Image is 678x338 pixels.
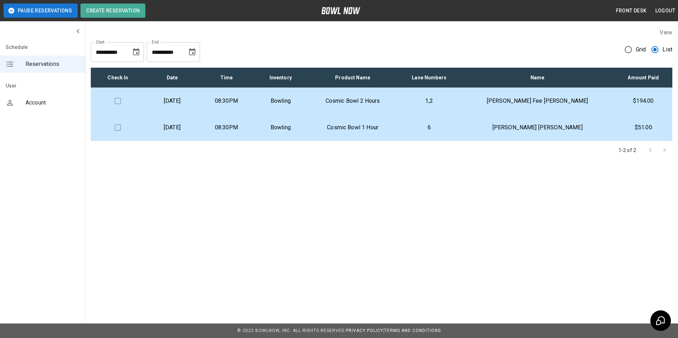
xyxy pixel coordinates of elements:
[620,123,667,132] p: $51.00
[660,29,672,36] label: View
[145,68,199,88] th: Date
[398,68,461,88] th: Lane Numbers
[205,123,248,132] p: 08:30PM
[91,68,145,88] th: Check In
[259,123,302,132] p: Bowling
[199,68,254,88] th: Time
[151,123,194,132] p: [DATE]
[26,98,79,107] span: Account
[620,97,667,105] p: $194.00
[313,97,392,105] p: Cosmic Bowl 2 Hours
[4,4,78,18] button: Pause Reservations
[346,328,383,333] a: Privacy Policy
[26,60,79,68] span: Reservations
[461,68,615,88] th: Name
[466,123,609,132] p: [PERSON_NAME] [PERSON_NAME]
[308,68,398,88] th: Product Name
[129,45,143,59] button: Choose date, selected date is Aug 15, 2025
[254,68,308,88] th: Inventory
[237,328,346,333] span: © 2022 BowlNow, Inc. All Rights Reserved.
[259,97,302,105] p: Bowling
[321,7,360,14] img: logo
[618,147,636,154] p: 1-2 of 2
[80,4,145,18] button: Create Reservation
[404,123,455,132] p: 6
[652,4,678,17] button: Logout
[313,123,392,132] p: Cosmic Bowl 1 Hour
[662,45,672,54] span: List
[613,4,650,17] button: Front Desk
[404,97,455,105] p: 1,2
[384,328,441,333] a: Terms and Conditions
[466,97,609,105] p: [PERSON_NAME] Fee [PERSON_NAME]
[151,97,194,105] p: [DATE]
[615,68,672,88] th: Amount Paid
[185,45,199,59] button: Choose date, selected date is Sep 15, 2025
[205,97,248,105] p: 08:30PM
[636,45,646,54] span: Grid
